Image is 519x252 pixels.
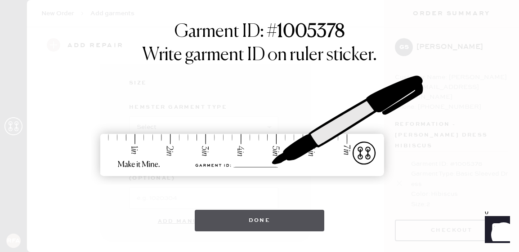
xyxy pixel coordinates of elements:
h1: Garment ID: # [174,21,345,44]
img: ruler-sticker-sharpie.svg [91,53,428,201]
h1: Write garment ID on ruler sticker. [142,44,377,66]
iframe: Front Chat [476,212,515,250]
button: Done [195,210,325,231]
strong: 1005378 [277,23,345,41]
